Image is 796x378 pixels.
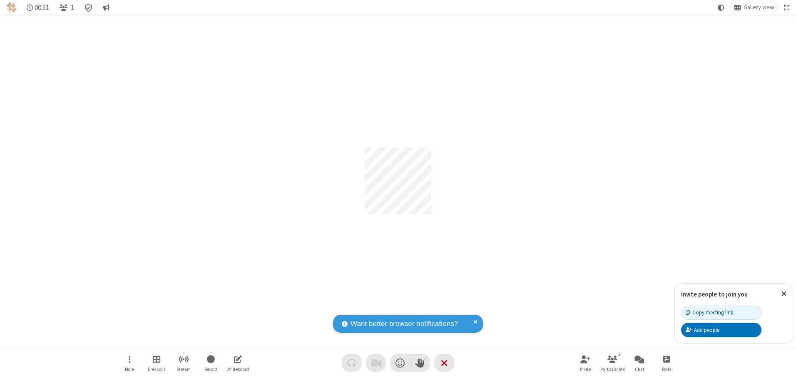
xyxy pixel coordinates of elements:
button: Copy meeting link [681,306,761,320]
span: Whiteboard [226,367,249,372]
button: Open shared whiteboard [225,351,250,375]
span: More [125,367,134,372]
button: Close popover [775,284,793,304]
button: Open menu [117,351,142,375]
button: Manage Breakout Rooms [144,351,169,375]
button: Open poll [654,351,679,375]
span: Polls [662,367,671,372]
button: Invite participants (Alt+I) [573,351,598,375]
span: Stream [177,367,191,372]
span: Want better browser notifications? [351,319,458,329]
label: Invite people to join you [681,290,748,298]
button: Send a reaction [390,354,410,372]
span: Record [204,367,217,372]
span: Participants [600,367,625,372]
button: Conversation [99,1,113,14]
span: 00:51 [35,4,49,12]
button: Open participant list [56,1,77,14]
span: Gallery view [744,4,774,11]
button: Video [366,354,386,372]
span: 1 [71,4,74,12]
button: Start streaming [171,351,196,375]
button: Add people [681,323,761,337]
button: Fullscreen [781,1,793,14]
button: End or leave meeting [434,354,454,372]
button: Audio problem - check your Internet connection or call by phone [342,354,362,372]
button: Using system theme [714,1,728,14]
span: Breakout [148,367,165,372]
button: Change layout [731,1,777,14]
div: Copy meeting link [686,309,733,316]
div: Timer [23,1,53,14]
div: Meeting details Encryption enabled [81,1,97,14]
button: Raise hand [410,354,430,372]
button: Start recording [198,351,223,375]
span: Chat [635,367,644,372]
div: 1 [616,351,623,358]
img: QA Selenium DO NOT DELETE OR CHANGE [7,2,17,12]
button: Open participant list [600,351,625,375]
button: Open chat [627,351,652,375]
span: Invite [580,367,591,372]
